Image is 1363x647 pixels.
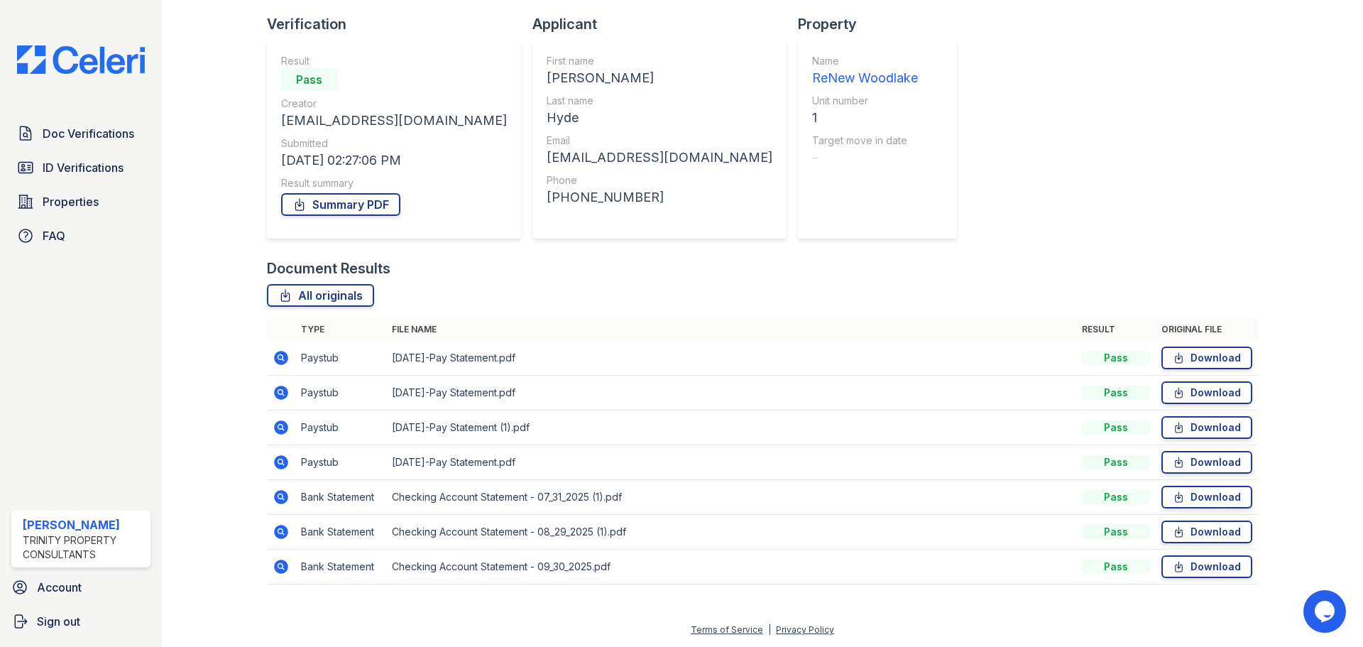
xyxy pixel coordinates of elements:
[1082,525,1150,539] div: Pass
[386,515,1076,550] td: Checking Account Statement - 08_29_2025 (1).pdf
[295,445,386,480] td: Paystub
[1082,560,1150,574] div: Pass
[386,411,1076,445] td: [DATE]-Pay Statement (1).pdf
[812,94,918,108] div: Unit number
[547,54,772,68] div: First name
[547,148,772,168] div: [EMAIL_ADDRESS][DOMAIN_NAME]
[11,187,150,216] a: Properties
[6,573,156,602] a: Account
[43,125,134,142] span: Doc Verifications
[295,411,386,445] td: Paystub
[1076,318,1156,341] th: Result
[281,54,507,68] div: Result
[281,176,507,190] div: Result summary
[267,14,532,34] div: Verification
[547,94,772,108] div: Last name
[547,108,772,128] div: Hyde
[547,173,772,187] div: Phone
[267,259,390,278] div: Document Results
[295,550,386,585] td: Bank Statement
[812,54,918,88] a: Name ReNew Woodlake
[281,193,400,216] a: Summary PDF
[1303,590,1349,633] iframe: chat widget
[1161,555,1252,578] a: Download
[1082,351,1150,365] div: Pass
[6,607,156,636] a: Sign out
[812,148,918,168] div: -
[295,480,386,515] td: Bank Statement
[547,134,772,148] div: Email
[1161,347,1252,369] a: Download
[37,579,82,596] span: Account
[1161,416,1252,439] a: Download
[281,136,507,151] div: Submitted
[812,54,918,68] div: Name
[691,624,763,635] a: Terms of Service
[1161,451,1252,474] a: Download
[11,222,150,250] a: FAQ
[386,550,1076,585] td: Checking Account Statement - 09_30_2025.pdf
[295,376,386,411] td: Paystub
[1082,490,1150,504] div: Pass
[43,193,99,210] span: Properties
[532,14,798,34] div: Applicant
[11,119,150,148] a: Doc Verifications
[386,318,1076,341] th: File name
[1161,486,1252,509] a: Download
[6,45,156,74] img: CE_Logo_Blue-a8612792a0a2168367f1c8372b55b34899dd931a85d93a1a3d3e32e68fde9ad4.png
[386,341,1076,376] td: [DATE]-Pay Statement.pdf
[1156,318,1258,341] th: Original file
[23,533,145,562] div: Trinity Property Consultants
[23,516,145,533] div: [PERSON_NAME]
[281,68,338,91] div: Pass
[281,111,507,131] div: [EMAIL_ADDRESS][DOMAIN_NAME]
[281,97,507,111] div: Creator
[1082,455,1150,469] div: Pass
[43,227,65,244] span: FAQ
[386,445,1076,480] td: [DATE]-Pay Statement.pdf
[1161,521,1252,543] a: Download
[812,68,918,88] div: ReNew Woodlake
[267,284,374,307] a: All originals
[295,515,386,550] td: Bank Statement
[768,624,771,635] div: |
[43,159,124,176] span: ID Verifications
[295,318,386,341] th: Type
[11,153,150,182] a: ID Verifications
[776,624,834,635] a: Privacy Policy
[386,376,1076,411] td: [DATE]-Pay Statement.pdf
[547,68,772,88] div: [PERSON_NAME]
[37,613,80,630] span: Sign out
[1161,381,1252,404] a: Download
[798,14,968,34] div: Property
[1082,386,1150,400] div: Pass
[1082,420,1150,435] div: Pass
[281,151,507,170] div: [DATE] 02:27:06 PM
[547,187,772,207] div: [PHONE_NUMBER]
[812,108,918,128] div: 1
[386,480,1076,515] td: Checking Account Statement - 07_31_2025 (1).pdf
[295,341,386,376] td: Paystub
[812,134,918,148] div: Target move in date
